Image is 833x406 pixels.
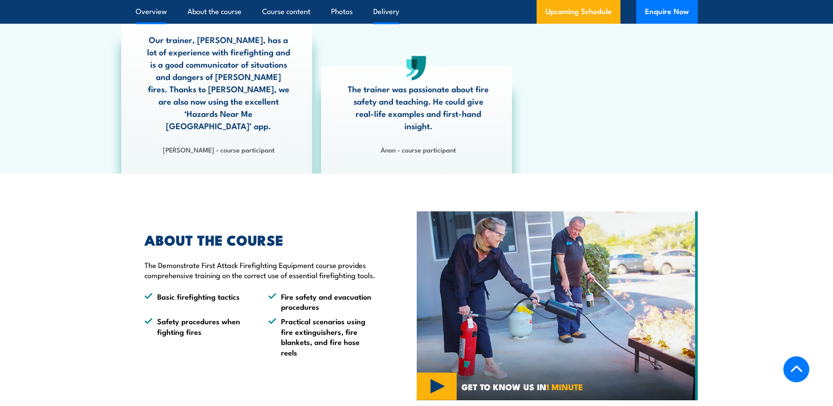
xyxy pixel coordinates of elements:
h2: ABOUT THE COURSE [144,233,376,246]
p: The trainer was passionate about fire safety and teaching. He could give real-life examples and f... [347,83,490,132]
p: Our trainer, [PERSON_NAME], has a lot of experience with firefighting and is a good communicator ... [147,33,290,132]
strong: 1 MINUTE [546,380,583,393]
li: Safety procedures when fighting fires [144,316,252,357]
li: Basic firefighting tactics [144,291,252,312]
p: The Demonstrate First Attack Firefighting Equipment course provides comprehensive training on the... [144,260,376,280]
li: Practical scenarios using fire extinguishers, fire blankets, and fire hose reels [268,316,376,357]
li: Fire safety and evacuation procedures [268,291,376,312]
strong: Anon - course participant [381,145,456,154]
strong: [PERSON_NAME] - course participant [163,145,274,154]
img: Fire Safety Training [417,211,698,400]
span: GET TO KNOW US IN [462,383,583,391]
